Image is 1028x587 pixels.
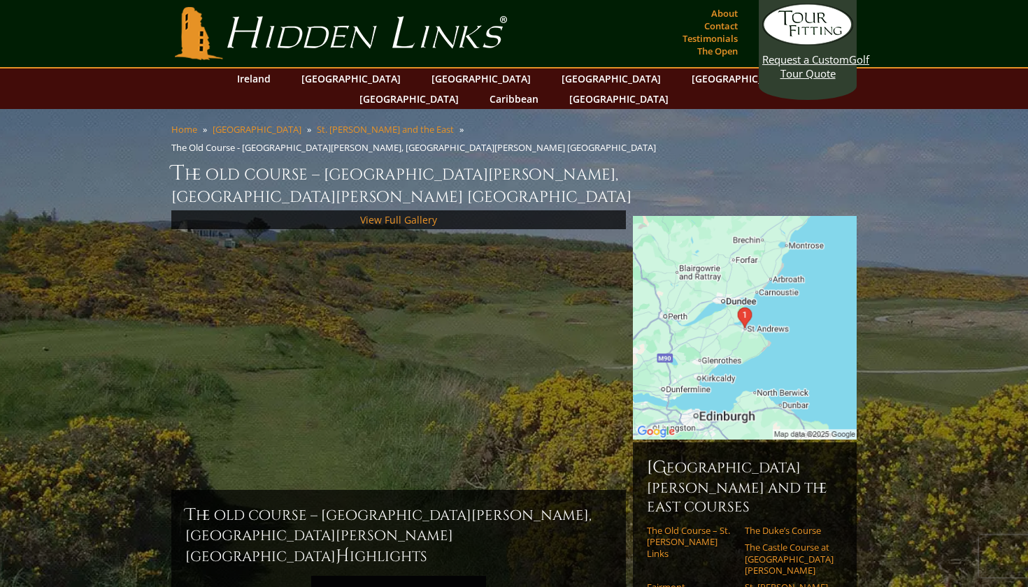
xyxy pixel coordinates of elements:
h6: [GEOGRAPHIC_DATA][PERSON_NAME] and the East Courses [647,456,843,516]
h1: The Old Course – [GEOGRAPHIC_DATA][PERSON_NAME], [GEOGRAPHIC_DATA][PERSON_NAME] [GEOGRAPHIC_DATA] [171,159,857,208]
a: [GEOGRAPHIC_DATA] [562,89,676,109]
a: The Old Course – St. [PERSON_NAME] Links [647,525,736,559]
a: About [708,3,741,23]
a: The Duke’s Course [745,525,834,536]
li: The Old Course - [GEOGRAPHIC_DATA][PERSON_NAME], [GEOGRAPHIC_DATA][PERSON_NAME] [GEOGRAPHIC_DATA] [171,141,662,154]
img: Google Map of St Andrews Links, St Andrews, United Kingdom [633,216,857,440]
a: Ireland [230,68,278,89]
a: [GEOGRAPHIC_DATA] [294,68,408,89]
a: [GEOGRAPHIC_DATA] [352,89,466,109]
a: [GEOGRAPHIC_DATA] [685,68,798,89]
a: Request a CustomGolf Tour Quote [762,3,853,80]
a: St. [PERSON_NAME] and the East [317,123,454,136]
a: The Open [694,41,741,61]
a: [GEOGRAPHIC_DATA] [213,123,301,136]
span: Request a Custom [762,52,849,66]
a: View Full Gallery [360,213,437,226]
a: [GEOGRAPHIC_DATA] [555,68,668,89]
a: Caribbean [483,89,545,109]
a: Contact [701,16,741,36]
a: Testimonials [679,29,741,48]
a: [GEOGRAPHIC_DATA] [424,68,538,89]
h2: The Old Course – [GEOGRAPHIC_DATA][PERSON_NAME], [GEOGRAPHIC_DATA][PERSON_NAME] [GEOGRAPHIC_DATA]... [185,504,612,567]
a: The Castle Course at [GEOGRAPHIC_DATA][PERSON_NAME] [745,542,834,576]
span: H [336,545,350,567]
a: Home [171,123,197,136]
